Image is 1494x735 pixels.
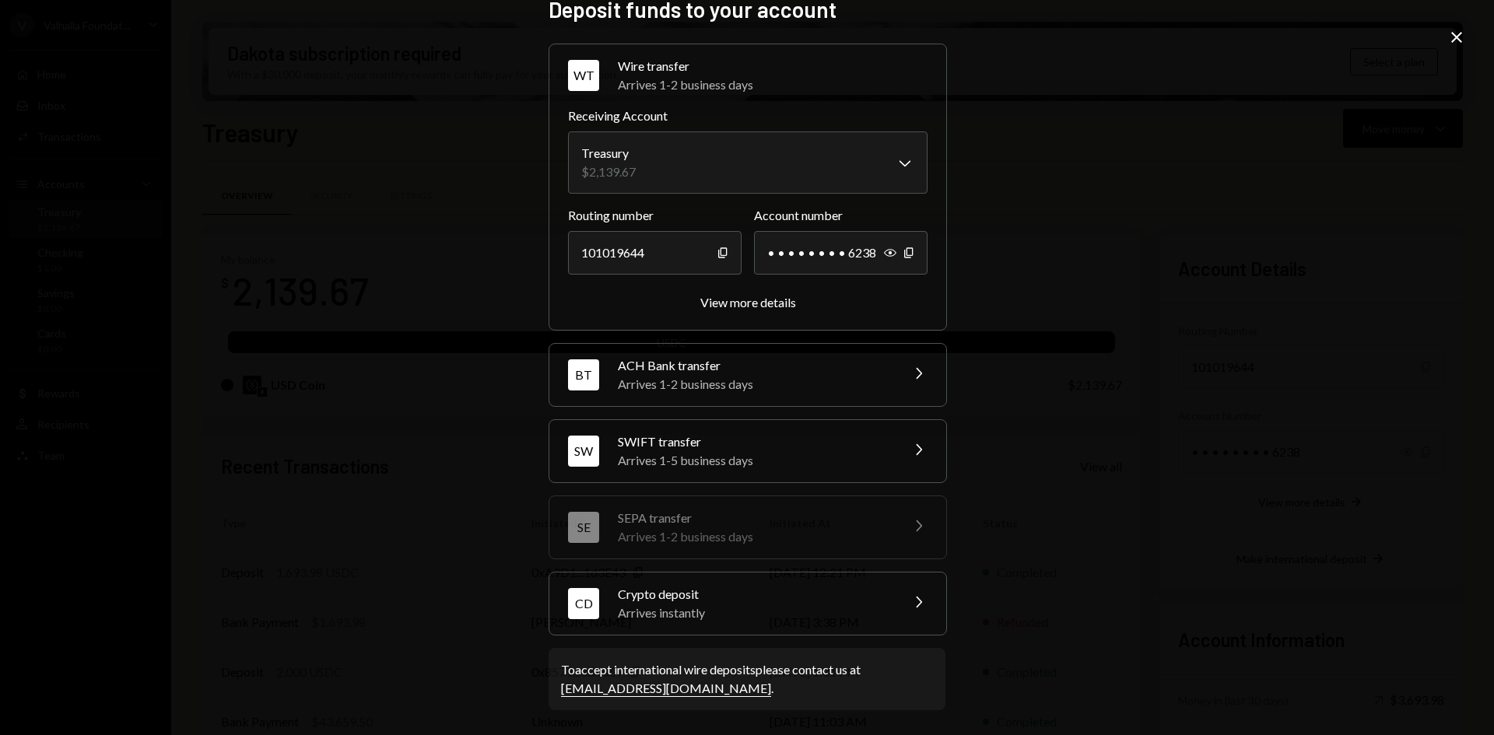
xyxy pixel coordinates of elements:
[618,604,890,622] div: Arrives instantly
[618,432,890,451] div: SWIFT transfer
[561,660,933,698] div: To accept international wire deposits please contact us at .
[618,527,890,546] div: Arrives 1-2 business days
[700,295,796,310] div: View more details
[568,107,928,311] div: WTWire transferArrives 1-2 business days
[568,436,599,467] div: SW
[618,57,928,75] div: Wire transfer
[618,585,890,604] div: Crypto deposit
[568,512,599,543] div: SE
[549,44,946,107] button: WTWire transferArrives 1-2 business days
[568,359,599,390] div: BT
[568,60,599,91] div: WT
[754,231,928,275] div: • • • • • • • • 6238
[618,375,890,394] div: Arrives 1-2 business days
[618,451,890,470] div: Arrives 1-5 business days
[549,496,946,558] button: SESEPA transferArrives 1-2 business days
[618,75,928,94] div: Arrives 1-2 business days
[618,356,890,375] div: ACH Bank transfer
[561,681,771,697] a: [EMAIL_ADDRESS][DOMAIN_NAME]
[568,107,928,125] label: Receiving Account
[549,572,946,635] button: CDCrypto depositArrives instantly
[549,344,946,406] button: BTACH Bank transferArrives 1-2 business days
[568,588,599,619] div: CD
[568,206,742,225] label: Routing number
[568,131,928,194] button: Receiving Account
[754,206,928,225] label: Account number
[618,509,890,527] div: SEPA transfer
[549,420,946,482] button: SWSWIFT transferArrives 1-5 business days
[568,231,742,275] div: 101019644
[700,295,796,311] button: View more details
